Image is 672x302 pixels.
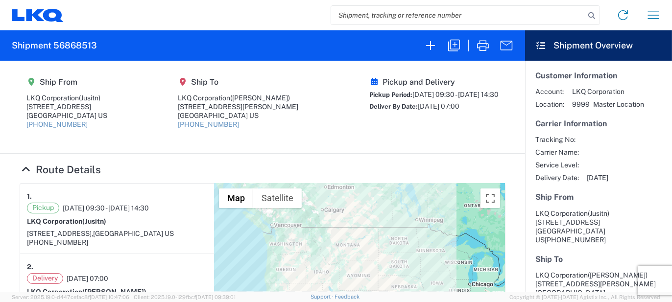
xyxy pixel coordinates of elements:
div: [PHONE_NUMBER] [27,238,207,247]
a: Feedback [335,294,360,300]
span: Tracking No: [535,135,579,144]
span: [DATE] 09:30 - [DATE] 14:30 [412,91,499,98]
span: Pickup Period: [369,91,412,98]
div: [GEOGRAPHIC_DATA] US [26,111,107,120]
span: LKQ Corporation [535,209,588,217]
span: Location: [535,100,564,109]
span: (Jusitn) [82,217,106,225]
span: (Jusitn) [79,94,100,102]
div: LKQ Corporation [26,93,107,102]
h5: Customer Information [535,71,662,80]
span: Server: 2025.19.0-d447cefac8f [12,294,129,300]
h5: Ship From [26,77,107,87]
button: Show street map [219,188,253,208]
span: Client: 2025.19.0-129fbcf [134,294,236,300]
header: Shipment Overview [525,30,672,61]
strong: 2. [27,261,33,273]
address: [GEOGRAPHIC_DATA] US [535,209,662,244]
span: ([PERSON_NAME]) [588,271,648,279]
span: [PHONE_NUMBER] [545,236,606,244]
span: [STREET_ADDRESS] [535,218,600,226]
span: [DATE] [587,173,608,182]
span: Deliver By Date: [369,103,418,110]
span: [DATE] 07:00 [67,274,108,283]
strong: LKQ Corporation [27,217,106,225]
span: Carrier Name: [535,148,579,157]
h5: Ship To [178,77,299,87]
button: Toggle fullscreen view [480,188,500,208]
span: LKQ Corporation [572,87,644,96]
div: [STREET_ADDRESS][PERSON_NAME] [178,102,299,111]
h5: Pickup and Delivery [369,77,499,87]
span: [DATE] 09:30 - [DATE] 14:30 [63,204,149,212]
button: Show satellite imagery [253,188,302,208]
span: LKQ Corporation [STREET_ADDRESS][PERSON_NAME] [535,271,656,288]
span: [DATE] 07:00 [418,102,459,110]
span: [DATE] 10:47:06 [90,294,129,300]
span: [STREET_ADDRESS], [27,230,93,237]
span: Account: [535,87,564,96]
h5: Ship To [535,255,662,264]
div: LKQ Corporation [178,93,299,102]
span: (Jusitn) [588,209,609,217]
div: [GEOGRAPHIC_DATA] US [178,111,299,120]
strong: LKQ Corporation [27,288,146,296]
span: Delivery [27,273,63,284]
a: [PHONE_NUMBER] [26,120,88,128]
strong: 1. [27,190,32,203]
h5: Carrier Information [535,119,662,128]
span: [DATE] 09:39:01 [196,294,236,300]
span: Copyright © [DATE]-[DATE] Agistix Inc., All Rights Reserved [509,293,660,302]
span: [GEOGRAPHIC_DATA] US [93,230,174,237]
span: ([PERSON_NAME]) [82,288,146,296]
h5: Ship From [535,192,662,202]
input: Shipment, tracking or reference number [331,6,585,24]
div: [STREET_ADDRESS] [26,102,107,111]
span: ([PERSON_NAME]) [231,94,290,102]
span: 9999 - Master Location [572,100,644,109]
span: Delivery Date: [535,173,579,182]
span: Pickup [27,203,59,213]
a: [PHONE_NUMBER] [178,120,240,128]
h2: Shipment 56868513 [12,40,97,51]
a: Support [311,294,335,300]
a: Hide Details [20,163,101,176]
span: Service Level: [535,161,579,169]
